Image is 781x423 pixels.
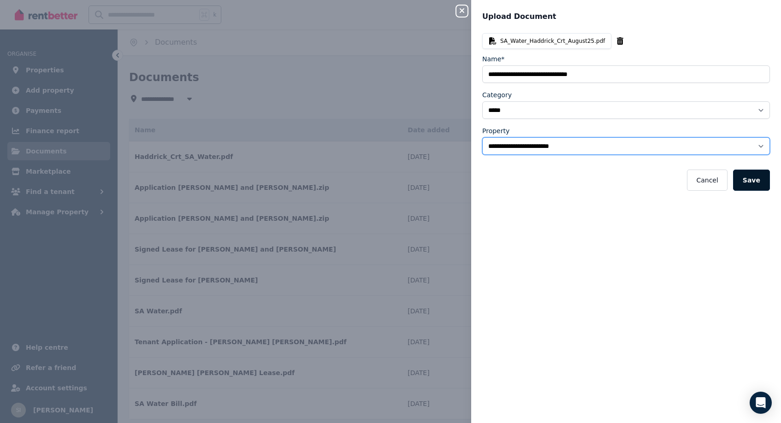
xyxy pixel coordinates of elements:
label: Name* [482,54,504,64]
label: Category [482,90,512,100]
span: SA_Water_Haddrick_Crt_August25.pdf [500,37,605,45]
label: Property [482,126,509,135]
span: Upload Document [482,11,556,22]
button: Cancel [687,170,727,191]
button: Save [733,170,770,191]
div: Open Intercom Messenger [750,392,772,414]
